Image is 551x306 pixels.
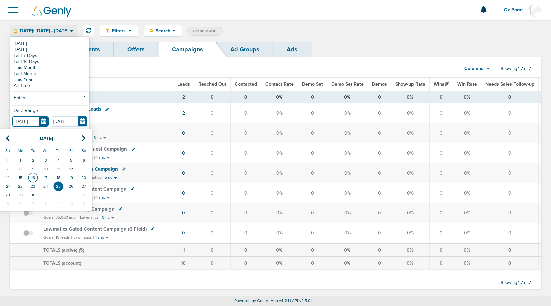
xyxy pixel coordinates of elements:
td: 0% [261,257,298,269]
td: 0% [391,183,429,203]
td: 10 [39,165,52,173]
td: 0 [429,244,453,257]
td: 0% [327,257,368,269]
span: Showing 1-7 of 7 [501,66,531,72]
td: 0 [230,143,261,163]
small: 0 nc [94,135,102,140]
a: 0 [182,130,185,136]
td: 0 [298,103,327,123]
small: Lawmatics | [83,175,103,180]
td: 0 [368,244,391,257]
a: All Time [12,83,88,89]
td: 0% [391,103,429,123]
span: Demo Set Rate [331,81,364,87]
td: 0% [327,143,368,163]
span: Show-up Rate [395,81,425,87]
a: Clients [67,42,114,57]
td: 0 [230,103,261,123]
td: 0 [481,103,538,123]
td: 0 [481,223,538,243]
td: 2 [173,91,194,103]
td: 0 [298,244,327,257]
span: Leads [177,81,190,87]
td: 0 [368,163,391,183]
td: 9 [27,165,39,173]
a: Last 7 Days [12,53,88,59]
td: 0 [298,91,327,103]
span: Lawmatics Gated Content Campaign (6 Field) [43,226,147,232]
td: 0% [453,143,481,163]
td: 0 [368,143,391,163]
td: 25 [52,182,65,191]
td: 0 [194,257,230,269]
td: 20 [77,173,90,182]
td: 0% [327,244,368,257]
td: 0 [194,123,230,143]
td: 18 [173,257,194,269]
td: 0% [327,163,368,183]
td: 0 [368,203,391,223]
a: [DATE] [12,47,88,53]
div: Date Range [12,108,88,116]
td: TOTALS (account) [39,257,173,269]
td: 0% [327,103,368,123]
a: Last 14 Days [12,59,88,65]
td: 0 [429,183,453,203]
td: 0% [261,183,298,203]
small: 1 snc [96,195,105,200]
td: 0% [391,91,429,103]
a: Offers [114,42,158,57]
span: Demo Set [302,81,323,87]
td: 0 [429,143,453,163]
td: 2 [27,156,39,165]
td: 11 [77,199,90,208]
td: 4 [77,191,90,199]
span: 5 [80,247,83,253]
a: Ads [273,42,311,57]
th: We [39,145,52,156]
td: 0 [368,123,391,143]
td: 0% [391,163,429,183]
td: 24 [39,182,52,191]
td: 0 [429,203,453,223]
td: 0 [481,203,538,223]
td: 0% [391,244,429,257]
td: 0% [327,223,368,243]
small: Goals: 15 leads | [43,235,72,240]
small: Lawmatics | [73,235,94,240]
td: 0% [453,183,481,203]
td: 0% [453,257,481,269]
td: 0% [391,223,429,243]
td: 19 [65,173,77,182]
span: Search [153,28,172,34]
td: 0 [194,183,230,203]
a: 2 [182,110,185,116]
span: Filters [109,28,128,34]
span: Oz Porat [504,8,528,12]
td: 0% [327,183,368,203]
td: 0 [298,123,327,143]
small: 5 nc [105,175,112,180]
td: 3 [39,156,52,165]
td: 0 [230,257,261,269]
a: 0 [182,170,185,176]
td: 12 [65,165,77,173]
span: | API v2.5.0 [290,298,310,303]
span: Wins [434,81,449,87]
td: 0% [327,203,368,223]
td: 0 [368,103,391,123]
td: 0 [194,203,230,223]
td: 0% [453,244,481,257]
span: Lawmatics Authority Campaign [43,206,115,212]
th: Th [52,145,65,156]
td: 1 [14,156,27,165]
td: 0% [261,123,298,143]
td: 0 [298,203,327,223]
td: 22 [14,182,27,191]
td: 28 [1,191,14,199]
th: Tu [27,145,39,156]
td: 0 [429,91,453,103]
td: 0% [261,223,298,243]
td: 0% [453,203,481,223]
span: | App v4.2.1 [269,298,289,303]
